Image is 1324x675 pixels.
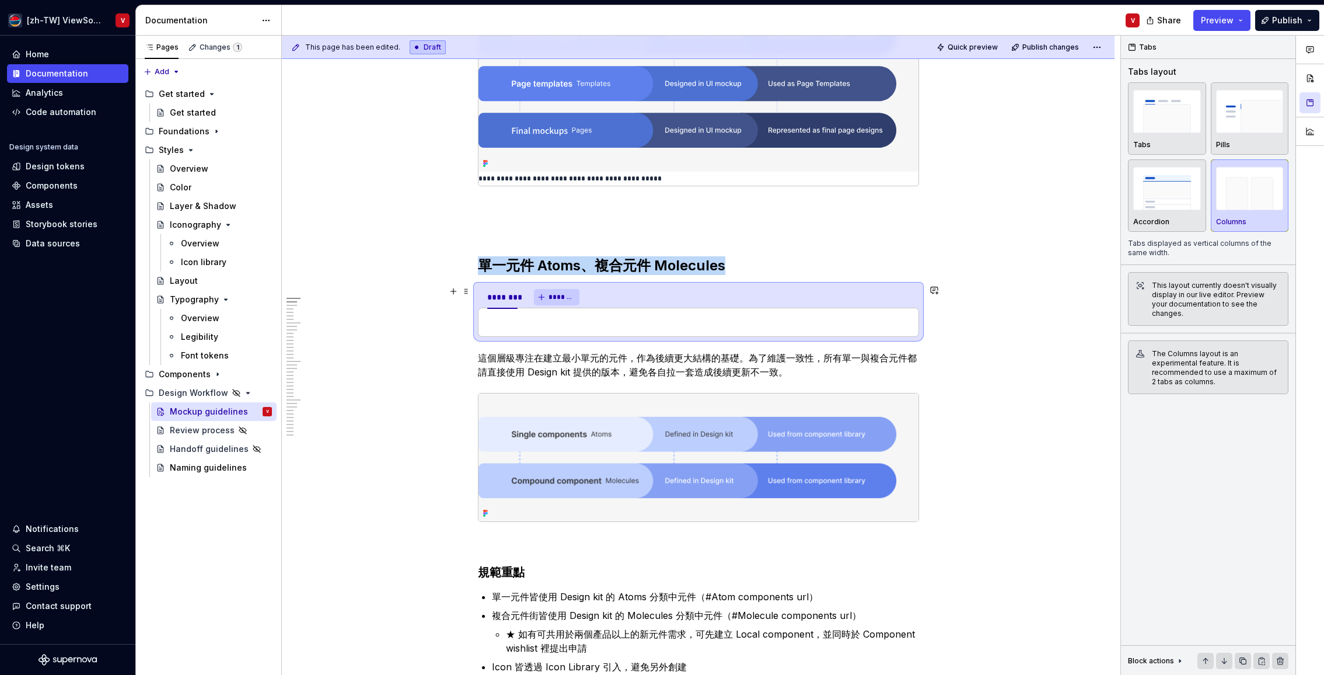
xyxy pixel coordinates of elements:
[2,8,133,33] button: [zh-TW] ViewSonic Design SystemV
[162,253,277,272] a: Icon library
[233,43,242,52] span: 1
[26,600,92,612] div: Contact support
[1193,10,1250,31] button: Preview
[9,142,78,152] div: Design system data
[7,64,128,83] a: Documentation
[140,122,277,141] div: Foundations
[170,182,191,193] div: Color
[1157,15,1181,26] span: Share
[7,597,128,615] button: Contact support
[39,654,97,666] svg: Supernova Logo
[1255,10,1319,31] button: Publish
[424,43,441,52] span: Draft
[140,85,277,103] div: Get started
[1216,167,1284,210] img: placeholder
[7,157,128,176] a: Design tokens
[26,581,60,593] div: Settings
[7,558,128,577] a: Invite team
[478,351,919,379] p: 這個層級專注在建立最小單元的元件，作為後續更大結構的基礎。為了維護一致性，所有單一與複合元件都請直接使用 Design kit 提供的版本，避免各自拉一套造成後續更新不一致。
[140,384,277,402] div: Design Workflow
[7,196,128,214] a: Assets
[948,43,998,52] span: Quick preview
[1211,82,1289,155] button: placeholderPills
[151,290,277,309] a: Typography
[1133,90,1201,133] img: placeholder
[181,238,219,249] div: Overview
[140,365,277,384] div: Components
[170,275,198,287] div: Layout
[492,590,919,604] p: 單一元件皆使用 Design kit 的 Atoms 分類中元件（#Atom components url）
[151,215,277,234] a: Iconography
[1152,349,1281,387] div: The Columns layout is an experimental feature. It is recommended to use a maximum of 2 tabs as co...
[159,144,184,156] div: Styles
[151,421,277,440] a: Review process
[1131,16,1135,25] div: V
[26,620,44,631] div: Help
[26,523,79,535] div: Notifications
[1201,15,1234,26] span: Preview
[170,163,208,175] div: Overview
[1128,239,1288,258] p: Tabs displayed as vertical columns of the same width.
[26,238,80,249] div: Data sources
[170,462,247,474] div: Naming guidelines
[181,350,229,361] div: Font tokens
[26,87,63,99] div: Analytics
[151,458,277,477] a: Naming guidelines
[145,43,179,52] div: Pages
[1152,281,1281,318] div: This layout currently doesn't visually display in our live editor. Preview your documentation to ...
[170,294,219,305] div: Typography
[140,85,277,477] div: Page tree
[478,394,918,521] img: a2ac49e0-c5e1-4bf6-8b4c-9e243086b27c.png
[7,520,128,538] button: Notifications
[26,48,49,60] div: Home
[26,106,96,118] div: Code automation
[140,64,184,80] button: Add
[170,425,235,436] div: Review process
[1133,167,1201,210] img: placeholder
[151,197,277,215] a: Layer & Shadow
[181,331,218,343] div: Legibility
[1211,159,1289,232] button: placeholderColumns
[305,43,400,52] span: This page has been edited.
[7,539,128,558] button: Search ⌘K
[162,328,277,346] a: Legibility
[170,406,248,417] div: Mockup guidelines
[1272,15,1302,26] span: Publish
[7,45,128,64] a: Home
[1008,39,1084,55] button: Publish changes
[151,272,277,290] a: Layout
[26,180,78,192] div: Components
[492,608,919,622] p: 複合元件街皆使用 Design kit 的 Molecules 分類中元件（#Molecule components url）
[478,565,525,579] strong: 規範重點
[933,39,1003,55] button: Quick preview
[7,577,128,596] a: Settings
[26,161,85,172] div: Design tokens
[1128,653,1185,669] div: Block actions
[1128,159,1206,232] button: placeholderAccordion
[1133,217,1169,227] p: Accordion
[7,234,128,253] a: Data sources
[506,627,919,655] p: ★ 如有可共用於兩個產品以上的新元件需求，可先建立 Local component，並同時於 Component wishlist 裡提出申請
[159,126,209,137] div: Foundations
[1128,82,1206,155] button: placeholderTabs
[7,176,128,195] a: Components
[170,443,249,455] div: Handoff guidelines
[162,309,277,328] a: Overview
[1216,90,1284,133] img: placeholder
[170,200,236,212] div: Layer & Shadow
[1133,140,1151,149] p: Tabs
[1216,217,1246,227] p: Columns
[159,368,211,380] div: Components
[140,141,277,159] div: Styles
[26,562,71,573] div: Invite team
[26,199,53,211] div: Assets
[8,13,22,27] img: c932e1d8-b7d6-4eaa-9a3f-1bdf2902ae77.png
[1022,43,1079,52] span: Publish changes
[1128,66,1176,78] div: Tabs layout
[151,159,277,178] a: Overview
[170,107,216,119] div: Get started
[159,88,205,100] div: Get started
[151,103,277,122] a: Get started
[7,103,128,121] a: Code automation
[162,234,277,253] a: Overview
